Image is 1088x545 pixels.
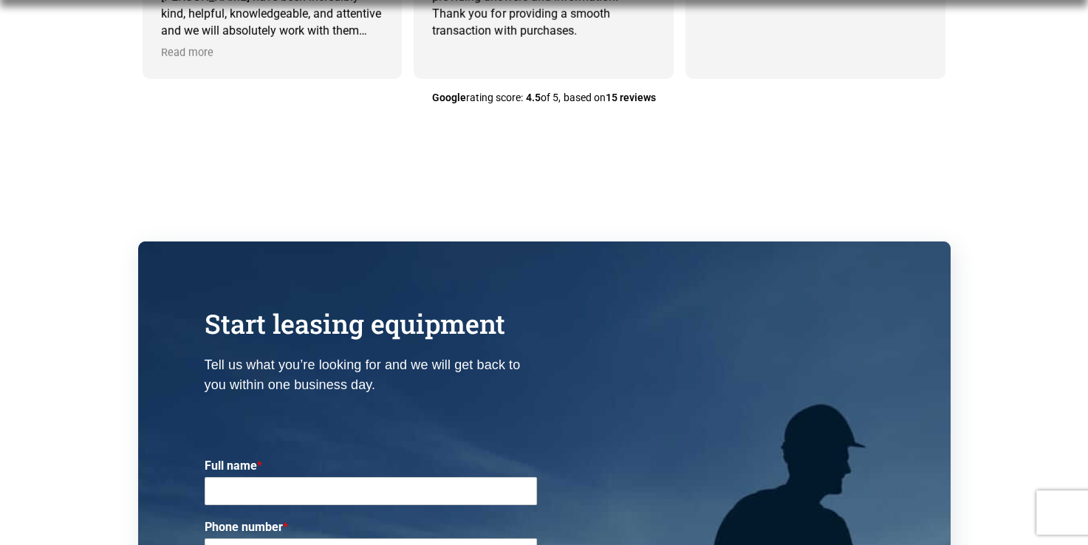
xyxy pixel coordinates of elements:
[526,92,541,103] strong: 4.5
[526,91,561,106] span: of 5,
[205,459,537,474] label: Full name
[432,92,466,103] strong: Google
[161,46,213,61] span: Read more
[205,520,537,535] label: Phone number
[205,308,537,340] h3: Start leasing equipment
[205,355,537,395] p: Tell us what you’re looking for and we will get back to you within one business day.
[606,92,656,103] strong: 15 reviews
[564,91,656,106] span: based on
[432,91,523,106] span: rating score:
